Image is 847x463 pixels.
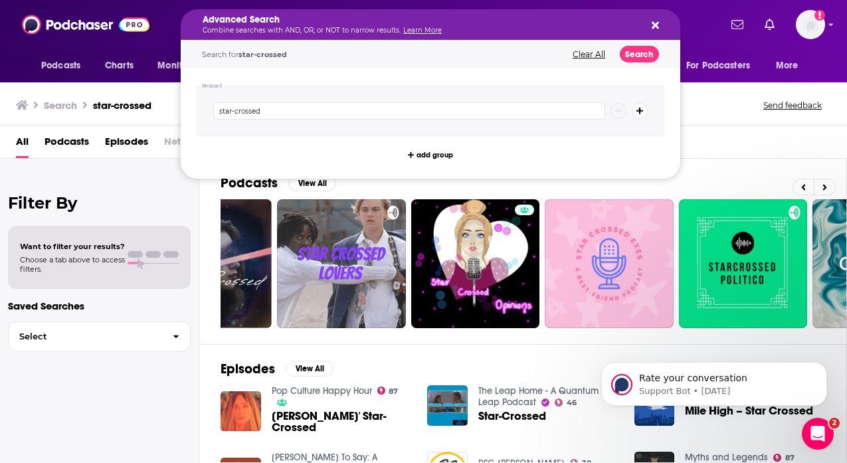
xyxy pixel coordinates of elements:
[581,334,847,427] iframe: Intercom notifications message
[221,361,333,377] a: EpisodesView All
[685,452,768,463] a: Myths and Legends
[555,399,577,407] a: 46
[686,56,750,75] span: For Podcasters
[272,411,412,433] span: [PERSON_NAME]' Star-Crossed
[238,50,287,59] span: star-crossed
[221,175,278,191] h2: Podcasts
[288,175,336,191] button: View All
[221,391,261,432] img: Kacey Musgraves' Star-Crossed
[203,27,637,34] p: Combine searches with AND, OR, or NOT to narrow results.
[202,83,223,89] h4: Group 1
[8,193,191,213] h2: Filter By
[478,385,599,408] a: The Leap Home - A Quantum Leap Podcast
[20,255,125,274] span: Choose a tab above to access filters.
[404,147,458,163] button: add group
[796,10,825,39] button: Show profile menu
[22,12,149,37] img: Podchaser - Follow, Share and Rate Podcasts
[377,387,399,395] a: 87
[202,50,287,59] span: Search for
[776,56,799,75] span: More
[96,53,141,78] a: Charts
[148,53,222,78] button: open menu
[759,13,780,36] a: Show notifications dropdown
[8,322,191,351] button: Select
[796,10,825,39] span: Logged in as RP_publicity
[829,418,840,428] span: 2
[44,99,77,112] h3: Search
[767,53,815,78] button: open menu
[478,411,546,422] a: Star-Crossed
[9,332,162,341] span: Select
[389,389,398,395] span: 87
[213,102,605,120] input: Type a keyword or phrase...
[814,10,825,21] svg: Add a profile image
[45,131,89,158] a: Podcasts
[105,131,148,158] a: Episodes
[20,242,125,251] span: Want to filter your results?
[726,13,749,36] a: Show notifications dropdown
[193,9,693,40] div: Search podcasts, credits, & more...
[16,131,29,158] a: All
[785,455,795,461] span: 87
[403,26,442,35] a: Learn More
[773,454,795,462] a: 87
[272,411,412,433] a: Kacey Musgraves' Star-Crossed
[164,131,209,158] span: Networks
[32,53,98,78] button: open menu
[221,361,275,377] h2: Episodes
[678,53,769,78] button: open menu
[93,99,151,112] h3: star-crossed
[286,361,333,377] button: View All
[8,300,191,312] p: Saved Searches
[569,50,609,59] button: Clear All
[157,56,205,75] span: Monitoring
[417,151,453,159] span: add group
[203,15,637,25] h5: Advanced Search
[759,100,826,111] button: Send feedback
[105,56,134,75] span: Charts
[427,385,468,426] img: Star-Crossed
[796,10,825,39] img: User Profile
[567,400,577,406] span: 46
[272,385,372,397] a: Pop Culture Happy Hour
[802,418,834,450] iframe: Intercom live chat
[620,46,659,62] button: Search
[41,56,80,75] span: Podcasts
[221,175,336,191] a: PodcastsView All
